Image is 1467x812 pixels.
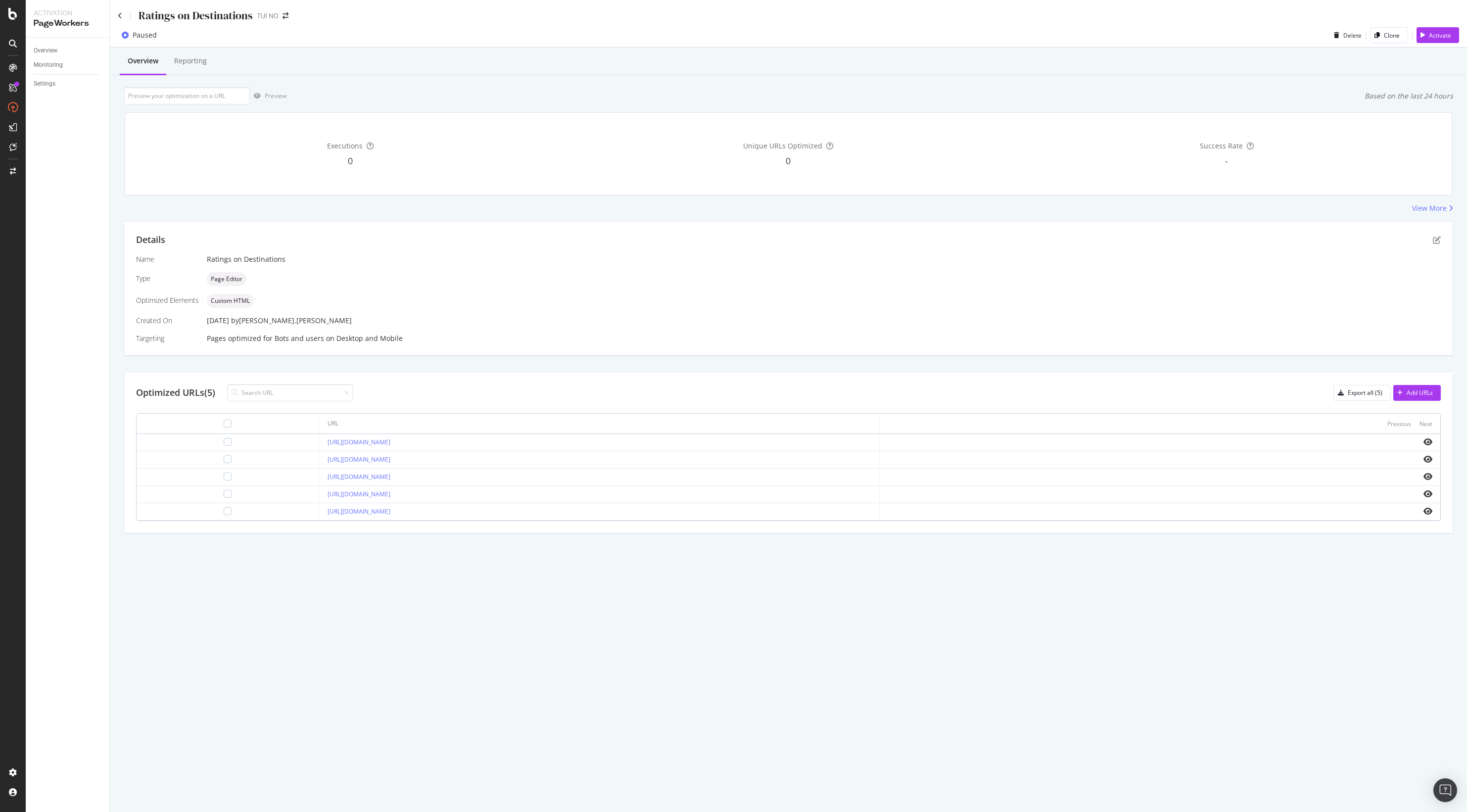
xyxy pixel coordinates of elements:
button: Activate [1417,27,1459,43]
input: Preview your optimization on a URL [124,87,250,104]
button: Add URLs [1393,385,1441,401]
a: Monitoring [34,60,102,70]
button: Export all (5) [1333,385,1391,401]
button: Previous [1387,418,1411,430]
div: Next [1420,420,1432,428]
div: Add URLs [1407,388,1433,397]
a: [URL][DOMAIN_NAME] [328,438,390,446]
input: Search URL [227,384,353,401]
div: Preview [265,92,286,100]
div: [DATE] [207,316,1441,326]
button: Next [1420,418,1432,430]
a: [URL][DOMAIN_NAME] [328,455,390,464]
span: Page Editor [211,276,242,282]
div: Delete [1343,31,1362,40]
div: Ratings on Destinations [139,8,253,23]
span: 0 [786,155,791,167]
div: Monitoring [34,60,63,70]
div: Details [136,234,165,246]
span: Unique URLs Optimized [743,141,822,150]
a: [URL][DOMAIN_NAME] [328,473,390,481]
span: Success Rate [1200,141,1243,150]
div: Activate [1429,31,1451,40]
div: arrow-right-arrow-left [283,12,288,19]
span: Custom HTML [211,298,250,304]
a: View More [1412,203,1453,213]
span: - [1225,155,1228,167]
div: Name [136,254,199,264]
button: Preview [250,88,286,104]
button: Delete [1330,27,1362,43]
div: pen-to-square [1433,236,1441,244]
div: Overview [128,56,158,66]
span: 0 [348,155,353,167]
div: Paused [133,30,157,40]
div: Settings [34,79,55,89]
div: Type [136,274,199,284]
div: Export all (5) [1348,388,1382,397]
a: [URL][DOMAIN_NAME] [328,507,390,516]
div: URL [328,419,338,428]
div: Optimized URLs (5) [136,386,215,399]
div: Created On [136,316,199,326]
div: Targeting [136,334,199,343]
a: Settings [34,79,102,89]
i: eye [1423,490,1432,498]
div: Based on the last 24 hours [1365,91,1453,101]
i: eye [1423,507,1432,515]
div: Pages optimized for on [207,334,1441,343]
div: Desktop and Mobile [336,334,403,343]
div: neutral label [207,272,246,286]
i: eye [1423,455,1432,463]
span: Executions [327,141,363,150]
i: eye [1423,438,1432,446]
div: Ratings on Destinations [207,254,1441,264]
div: Bots and users [275,334,324,343]
div: Activation [34,8,101,18]
div: Previous [1387,420,1411,428]
div: PageWorkers [34,18,101,29]
a: Overview [34,46,102,56]
a: Click to go back [118,12,122,19]
div: neutral label [207,294,254,308]
div: Overview [34,46,57,56]
button: Clone [1370,27,1408,43]
i: eye [1423,473,1432,480]
div: Open Intercom Messenger [1433,778,1457,802]
div: TUI NO [257,11,279,21]
div: Clone [1384,31,1400,40]
div: View More [1412,203,1447,213]
div: by [PERSON_NAME].[PERSON_NAME] [231,316,352,326]
div: Reporting [174,56,207,66]
div: Optimized Elements [136,295,199,305]
a: [URL][DOMAIN_NAME] [328,490,390,498]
